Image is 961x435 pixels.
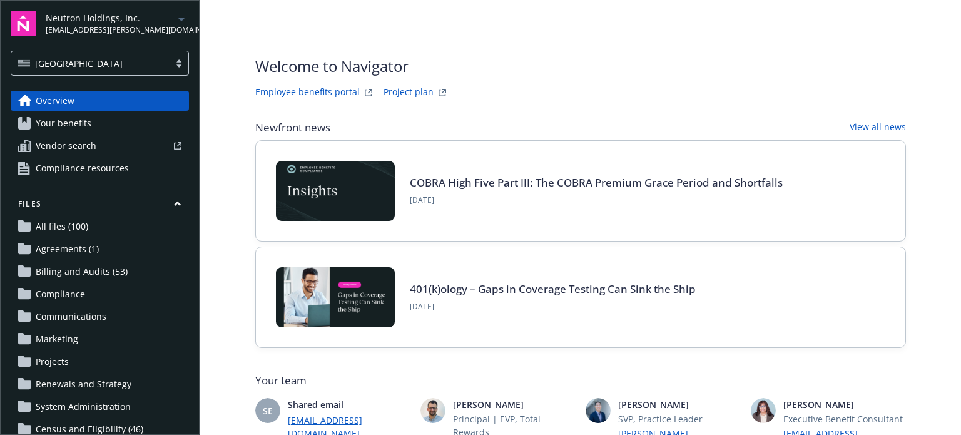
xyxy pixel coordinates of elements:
span: SVP, Practice Leader [618,412,741,426]
span: Communications [36,307,106,327]
a: Renewals and Strategy [11,374,189,394]
a: Vendor search [11,136,189,156]
span: System Administration [36,397,131,417]
span: Executive Benefit Consultant [783,412,906,426]
a: Overview [11,91,189,111]
a: COBRA High Five Part III: The COBRA Premium Grace Period and Shortfalls [410,175,783,190]
span: Agreements (1) [36,239,99,259]
img: photo [586,398,611,423]
span: [GEOGRAPHIC_DATA] [35,57,123,70]
a: Projects [11,352,189,372]
a: Project plan [384,85,434,100]
a: Marketing [11,329,189,349]
span: Compliance [36,284,85,304]
span: [GEOGRAPHIC_DATA] [18,57,163,70]
button: Files [11,198,189,214]
span: Your benefits [36,113,91,133]
span: Newfront news [255,120,330,135]
a: Agreements (1) [11,239,189,259]
span: Marketing [36,329,78,349]
span: All files (100) [36,217,88,237]
a: projectPlanWebsite [435,85,450,100]
span: Neutron Holdings, Inc. [46,11,174,24]
img: Card Image - 401kology - Gaps in Coverage Testing - 08-27-25.jpg [276,267,395,327]
span: [DATE] [410,301,696,312]
a: 401(k)ology – Gaps in Coverage Testing Can Sink the Ship [410,282,696,296]
a: striveWebsite [361,85,376,100]
span: Renewals and Strategy [36,374,131,394]
span: Projects [36,352,69,372]
span: [EMAIL_ADDRESS][PERSON_NAME][DOMAIN_NAME] [46,24,174,36]
a: All files (100) [11,217,189,237]
a: Employee benefits portal [255,85,360,100]
span: Your team [255,373,906,388]
img: photo [751,398,776,423]
span: [PERSON_NAME] [783,398,906,411]
span: [PERSON_NAME] [618,398,741,411]
span: Welcome to Navigator [255,55,450,78]
img: navigator-logo.svg [11,11,36,36]
span: Overview [36,91,74,111]
img: photo [420,398,445,423]
a: arrowDropDown [174,11,189,26]
a: Compliance resources [11,158,189,178]
a: Your benefits [11,113,189,133]
button: Neutron Holdings, Inc.[EMAIL_ADDRESS][PERSON_NAME][DOMAIN_NAME]arrowDropDown [46,11,189,36]
span: SE [263,404,273,417]
img: Card Image - EB Compliance Insights.png [276,161,395,221]
a: View all news [850,120,906,135]
span: Vendor search [36,136,96,156]
a: Communications [11,307,189,327]
span: [PERSON_NAME] [453,398,576,411]
span: Shared email [288,398,410,411]
a: System Administration [11,397,189,417]
span: Billing and Audits (53) [36,262,128,282]
a: Compliance [11,284,189,304]
a: Billing and Audits (53) [11,262,189,282]
span: [DATE] [410,195,783,206]
span: Compliance resources [36,158,129,178]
